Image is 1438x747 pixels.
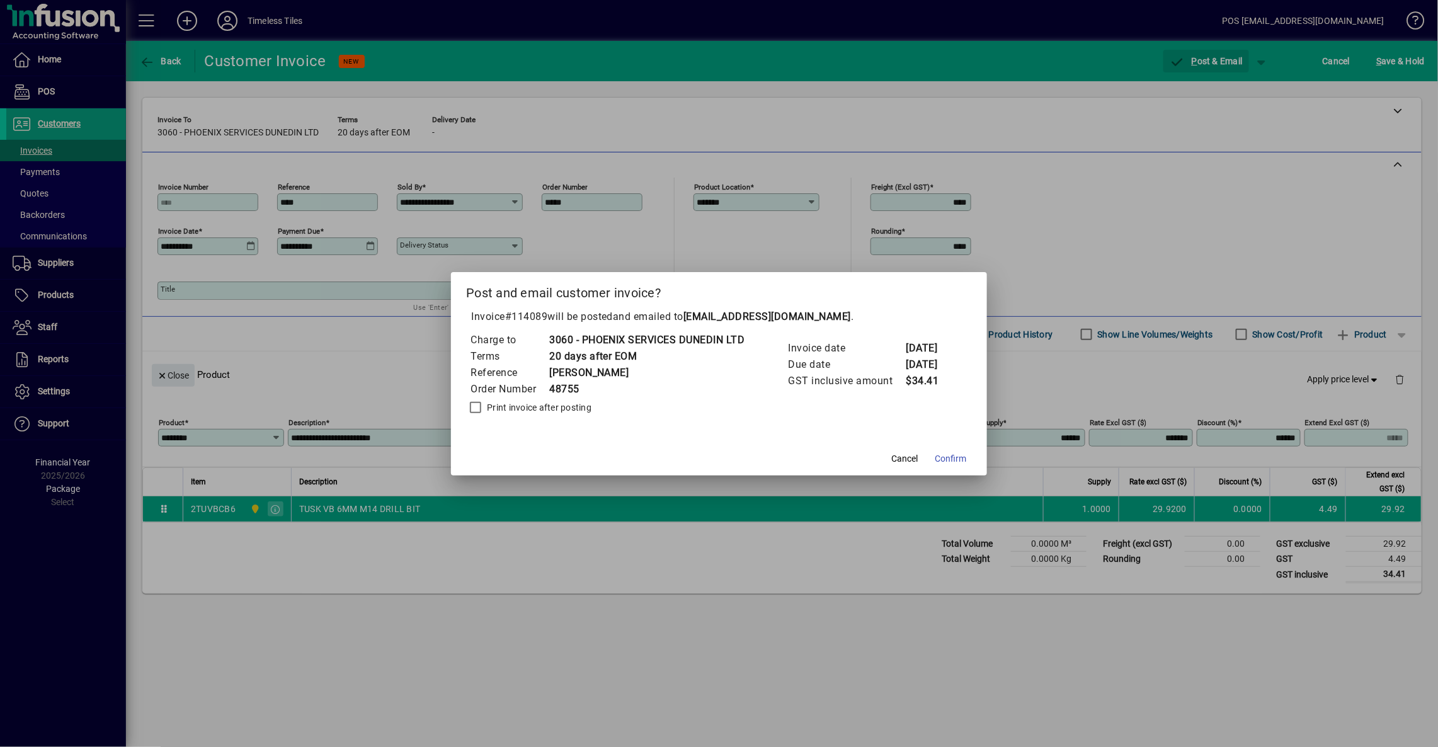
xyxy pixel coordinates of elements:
[549,332,745,348] td: 3060 - PHOENIX SERVICES DUNEDIN LTD
[930,448,972,470] button: Confirm
[470,332,549,348] td: Charge to
[451,272,987,309] h2: Post and email customer invoice?
[788,356,906,373] td: Due date
[892,452,918,465] span: Cancel
[788,340,906,356] td: Invoice date
[466,309,972,324] p: Invoice will be posted .
[613,311,851,322] span: and emailed to
[470,381,549,397] td: Order Number
[505,311,548,322] span: #114089
[470,348,549,365] td: Terms
[484,401,591,414] label: Print invoice after posting
[906,340,956,356] td: [DATE]
[906,373,956,389] td: $34.41
[788,373,906,389] td: GST inclusive amount
[885,448,925,470] button: Cancel
[935,452,967,465] span: Confirm
[906,356,956,373] td: [DATE]
[549,348,745,365] td: 20 days after EOM
[470,365,549,381] td: Reference
[549,365,745,381] td: [PERSON_NAME]
[683,311,851,322] b: [EMAIL_ADDRESS][DOMAIN_NAME]
[549,381,745,397] td: 48755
